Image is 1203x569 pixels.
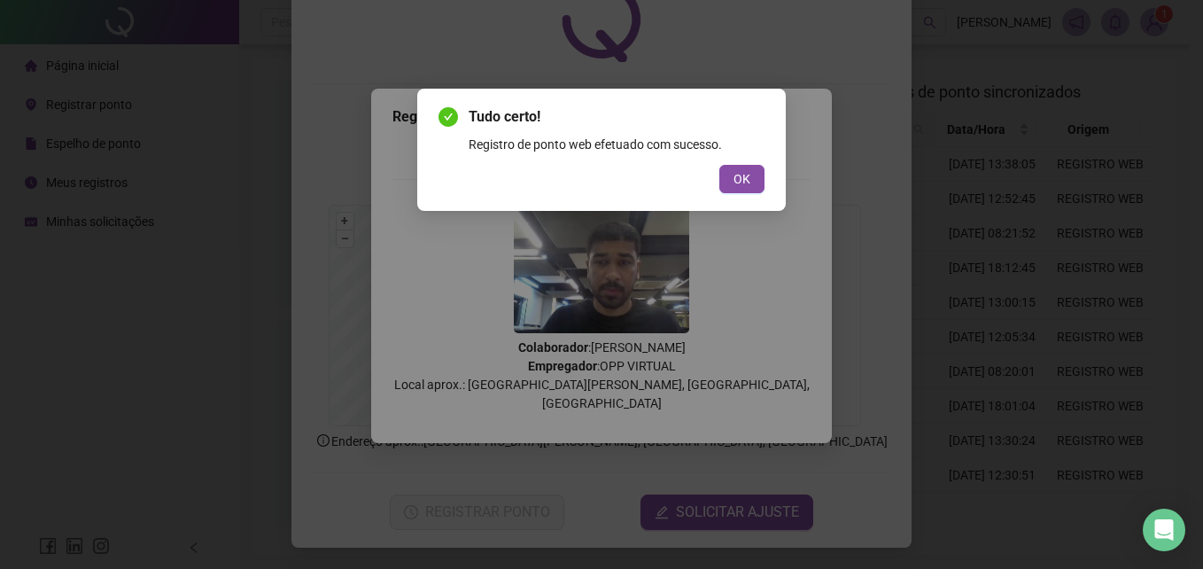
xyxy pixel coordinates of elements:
button: OK [719,165,764,193]
div: Registro de ponto web efetuado com sucesso. [469,135,764,154]
span: Tudo certo! [469,106,764,128]
span: check-circle [439,107,458,127]
span: OK [733,169,750,189]
div: Open Intercom Messenger [1143,509,1185,551]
